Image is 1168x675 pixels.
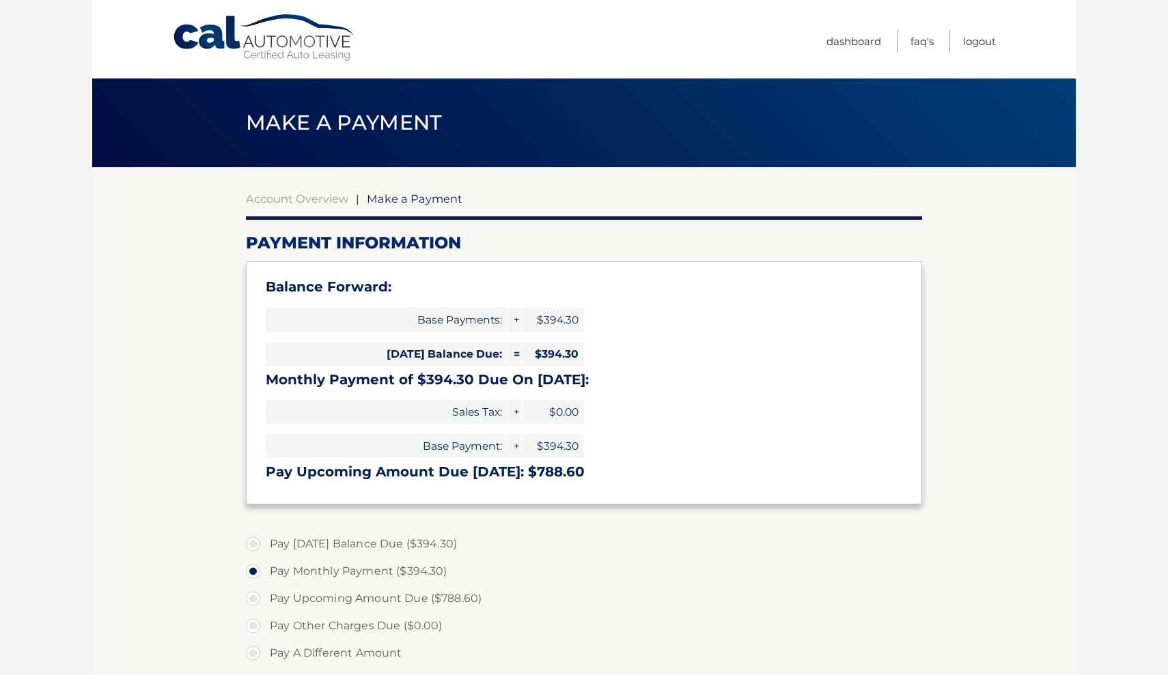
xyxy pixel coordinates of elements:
[910,30,934,53] a: FAQ's
[523,434,584,458] span: $394.30
[266,434,507,458] span: Base Payment:
[172,14,357,62] a: Cal Automotive
[508,342,522,366] span: =
[523,400,584,424] span: $0.00
[508,308,522,332] span: +
[266,278,902,296] h3: Balance Forward:
[246,558,922,585] label: Pay Monthly Payment ($394.30)
[963,30,996,53] a: Logout
[508,400,522,424] span: +
[266,371,902,388] h3: Monthly Payment of $394.30 Due On [DATE]:
[367,192,462,205] span: Make a Payment
[246,612,922,640] label: Pay Other Charges Due ($0.00)
[356,192,359,205] span: |
[246,192,348,205] a: Account Overview
[266,463,902,480] h3: Pay Upcoming Amount Due [DATE]: $788.60
[266,308,507,332] span: Base Payments:
[246,530,922,558] label: Pay [DATE] Balance Due ($394.30)
[246,585,922,612] label: Pay Upcoming Amount Due ($788.60)
[246,233,922,253] h2: Payment Information
[266,342,507,366] span: [DATE] Balance Due:
[266,400,507,424] span: Sales Tax:
[523,342,584,366] span: $394.30
[508,434,522,458] span: +
[246,110,442,135] span: Make a Payment
[523,308,584,332] span: $394.30
[826,30,881,53] a: Dashboard
[246,640,922,667] label: Pay A Different Amount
